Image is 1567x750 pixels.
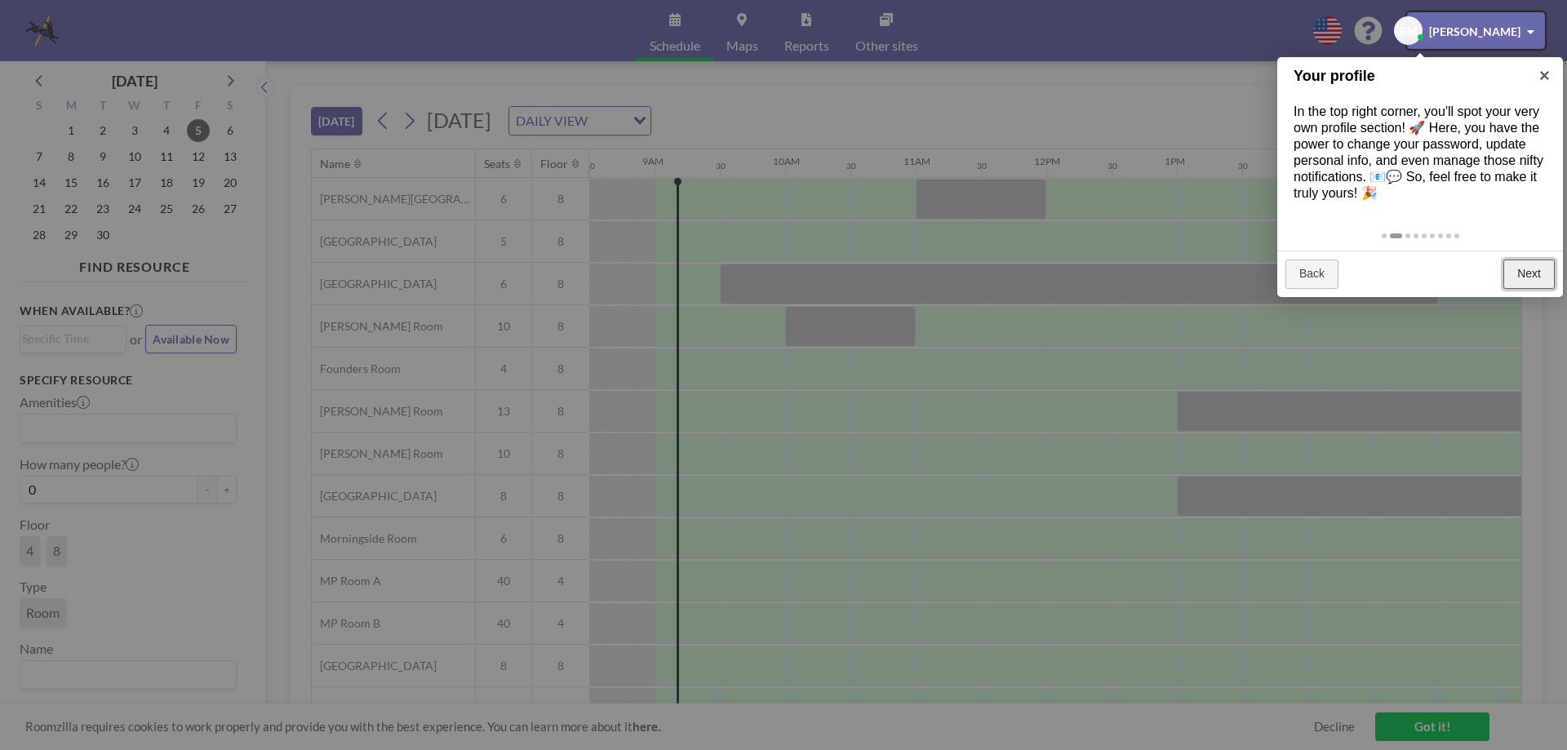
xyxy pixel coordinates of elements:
[1277,87,1563,218] div: In the top right corner, you'll spot your very own profile section! 🚀 Here, you have the power to...
[1285,260,1338,289] a: Back
[1503,260,1555,289] a: Next
[1400,24,1418,38] span: BM
[1526,57,1563,94] a: ×
[1294,65,1521,87] h1: Your profile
